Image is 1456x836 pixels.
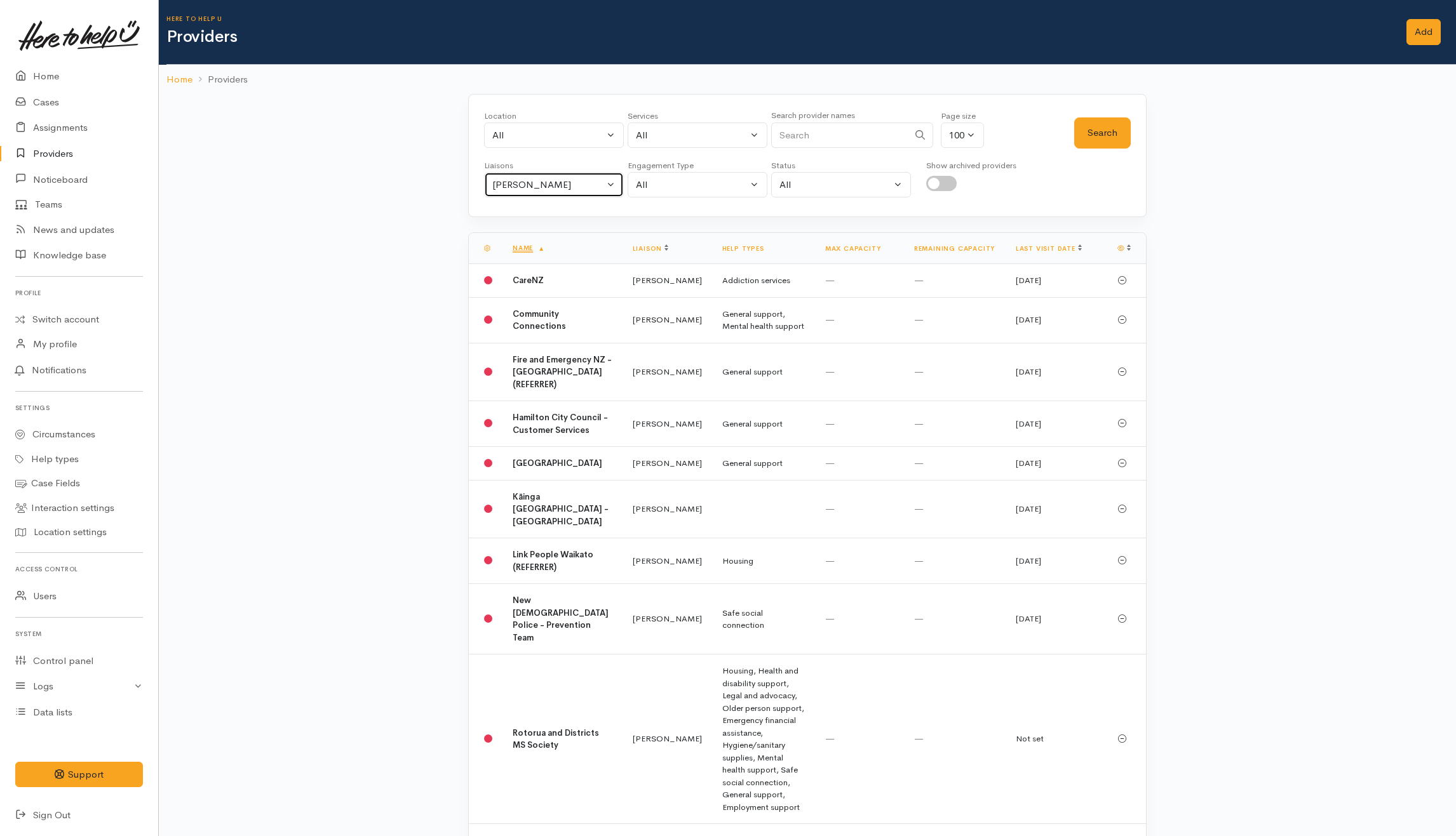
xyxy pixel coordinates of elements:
div: Show archived providers [926,159,1016,172]
b: CareNZ [513,275,544,286]
span: — [914,314,924,325]
td: [PERSON_NAME] [623,538,712,584]
td: [DATE] [1006,343,1107,401]
td: [DATE] [1006,401,1107,447]
a: Remaining capacity [914,244,995,253]
button: All [628,123,767,149]
td: Housing, Health and disability support, Legal and advocacy, Older person support, Emergency finan... [712,654,815,824]
a: Help types [722,244,764,253]
span: — [825,555,835,566]
b: Fire and Emergency NZ - [GEOGRAPHIC_DATA] (REFERRER) [513,354,612,390]
td: [PERSON_NAME] [623,654,712,824]
div: Location [484,110,624,123]
b: New [DEMOGRAPHIC_DATA] Police - Prevention Team [513,595,609,643]
a: Home [166,72,192,87]
span: — [825,733,835,744]
div: [PERSON_NAME] [492,178,604,192]
span: — [914,418,924,429]
h6: Here to help u [166,15,1391,22]
b: Kāinga [GEOGRAPHIC_DATA] - [GEOGRAPHIC_DATA] [513,491,609,527]
td: General support [712,401,815,447]
div: Liaisons [484,159,624,172]
a: Add [1406,19,1441,45]
b: [GEOGRAPHIC_DATA] [513,458,602,468]
h6: System [15,625,143,642]
td: Safe social connection [712,584,815,654]
td: [DATE] [1006,584,1107,654]
span: — [825,366,835,377]
td: [DATE] [1006,447,1107,481]
span: — [825,275,835,286]
td: [PERSON_NAME] [623,343,712,401]
button: All [771,172,911,198]
h6: Profile [15,284,143,302]
button: Search [1074,117,1131,149]
div: Status [771,159,911,172]
td: [DATE] [1006,264,1107,298]
span: — [825,458,835,468]
div: Page size [941,110,984,123]
b: Link People Waikato (REFERRER) [513,549,593,573]
b: Rotorua and Districts MS Society [513,727,599,751]
nav: breadcrumb [159,65,1456,95]
button: All [628,172,767,198]
span: — [914,458,924,468]
td: General support [712,447,815,481]
span: — [825,314,835,325]
td: Addiction services [712,264,815,298]
td: Housing [712,538,815,584]
span: — [825,503,835,514]
b: Hamilton City Council - Customer Services [513,412,608,435]
span: — [914,613,924,624]
div: All [779,178,891,192]
span: — [914,366,924,377]
b: Community Connections [513,309,566,332]
span: — [825,418,835,429]
td: General support, Mental health support [712,297,815,343]
span: — [914,503,924,514]
a: Last visit date [1016,244,1082,253]
div: 100 [949,128,964,143]
div: All [636,128,748,143]
a: Name [513,244,545,252]
td: General support [712,343,815,401]
button: Helena Kaufononga [484,172,624,198]
span: — [914,733,924,744]
td: Not set [1006,654,1107,824]
span: — [914,555,924,566]
button: Support [15,762,143,788]
small: Search provider names [771,110,855,121]
td: [PERSON_NAME] [623,401,712,447]
button: 100 [941,123,984,149]
td: [DATE] [1006,480,1107,538]
span: — [825,613,835,624]
div: Services [628,110,767,123]
div: All [636,178,748,192]
h6: Access control [15,561,143,578]
td: [DATE] [1006,538,1107,584]
li: Providers [192,72,248,87]
a: Max capacity [825,244,881,253]
input: Search [771,123,908,149]
span: — [914,275,924,286]
td: [PERSON_NAME] [623,480,712,538]
div: All [492,128,604,143]
td: [PERSON_NAME] [623,264,712,298]
div: Engagement Type [628,159,767,172]
td: [DATE] [1006,297,1107,343]
h6: Settings [15,399,143,416]
td: [PERSON_NAME] [623,297,712,343]
h1: Providers [166,28,1391,46]
a: Liaison [633,244,669,253]
td: [PERSON_NAME] [623,447,712,481]
td: [PERSON_NAME] [623,584,712,654]
button: All [484,123,624,149]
